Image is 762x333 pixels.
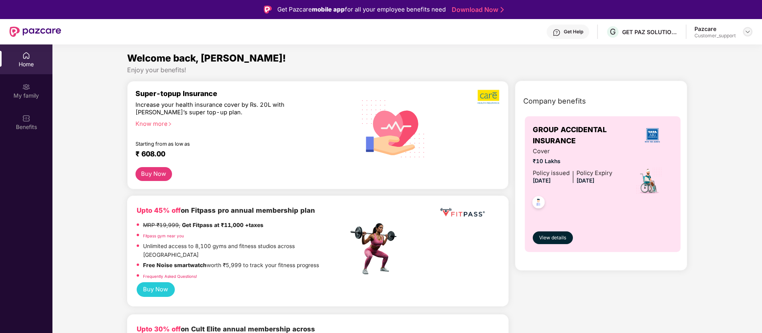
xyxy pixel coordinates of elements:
div: Super-topup Insurance [135,89,348,98]
span: [DATE] [533,177,551,184]
img: svg+xml;base64,PHN2ZyB3aWR0aD0iMjAiIGhlaWdodD0iMjAiIHZpZXdCb3g9IjAgMCAyMCAyMCIgZmlsbD0ibm9uZSIgeG... [22,83,30,91]
a: Download Now [452,6,501,14]
img: icon [635,167,663,195]
button: View details [533,231,573,244]
span: View details [539,234,566,242]
div: Get Pazcare for all your employee benefits need [277,5,446,14]
div: Policy issued [533,169,570,178]
img: svg+xml;base64,PHN2ZyBpZD0iSG9tZSIgeG1sbnM9Imh0dHA6Ly93d3cudzMub3JnLzIwMDAvc3ZnIiB3aWR0aD0iMjAiIG... [22,52,30,60]
span: Cover [533,147,612,156]
a: Frequently Asked Questions! [143,274,197,279]
div: Increase your health insurance cover by Rs. 20L with [PERSON_NAME]’s super top-up plan. [135,101,314,117]
img: Logo [264,6,272,13]
div: Know more [135,120,344,126]
span: [DATE] [576,177,594,184]
b: Upto 45% off [137,206,181,214]
img: New Pazcare Logo [10,27,61,37]
a: Fitpass gym near you [143,233,184,238]
span: G [610,27,616,37]
b: on Fitpass pro annual membership plan [137,206,315,214]
img: fpp.png [348,221,404,277]
p: worth ₹5,999 to track your fitness progress [143,261,319,270]
div: Starting from as low as [135,141,315,146]
img: fppp.png [439,205,486,220]
img: svg+xml;base64,PHN2ZyB4bWxucz0iaHR0cDovL3d3dy53My5vcmcvMjAwMC9zdmciIHdpZHRoPSI0OC45NDMiIGhlaWdodD... [529,194,548,213]
strong: Free Noise smartwatch [143,262,207,268]
span: ₹10 Lakhs [533,157,612,166]
b: Upto 30% off [137,325,181,333]
strong: mobile app [312,6,345,13]
img: svg+xml;base64,PHN2ZyB4bWxucz0iaHR0cDovL3d3dy53My5vcmcvMjAwMC9zdmciIHhtbG5zOnhsaW5rPSJodHRwOi8vd3... [356,90,431,167]
div: Policy Expiry [576,169,612,178]
p: Unlimited access to 8,100 gyms and fitness studios across [GEOGRAPHIC_DATA] [143,242,348,259]
div: ₹ 608.00 [135,150,340,159]
img: b5dec4f62d2307b9de63beb79f102df3.png [478,89,500,104]
span: GROUP ACCIDENTAL INSURANCE [533,124,632,147]
img: svg+xml;base64,PHN2ZyBpZD0iQmVuZWZpdHMiIHhtbG5zPSJodHRwOi8vd3d3LnczLm9yZy8yMDAwL3N2ZyIgd2lkdGg9Ij... [22,114,30,122]
span: Company benefits [523,96,586,107]
img: svg+xml;base64,PHN2ZyBpZD0iSGVscC0zMngzMiIgeG1sbnM9Imh0dHA6Ly93d3cudzMub3JnLzIwMDAvc3ZnIiB3aWR0aD... [553,29,561,37]
div: GET PAZ SOLUTIONS PRIVATE LIMTED [622,28,678,36]
img: insurerLogo [642,125,663,146]
div: Customer_support [694,33,736,39]
span: Welcome back, [PERSON_NAME]! [127,52,286,64]
strong: Get Fitpass at ₹11,000 +taxes [182,222,263,228]
del: MRP ₹19,999, [143,222,180,228]
div: Get Help [564,29,583,35]
img: svg+xml;base64,PHN2ZyBpZD0iRHJvcGRvd24tMzJ4MzIiIHhtbG5zPSJodHRwOi8vd3d3LnczLm9yZy8yMDAwL3N2ZyIgd2... [745,29,751,35]
img: Stroke [501,6,504,14]
div: Enjoy your benefits! [127,66,688,74]
button: Buy Now [135,167,172,181]
button: Buy Now [137,282,175,297]
div: Pazcare [694,25,736,33]
span: right [168,122,172,126]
